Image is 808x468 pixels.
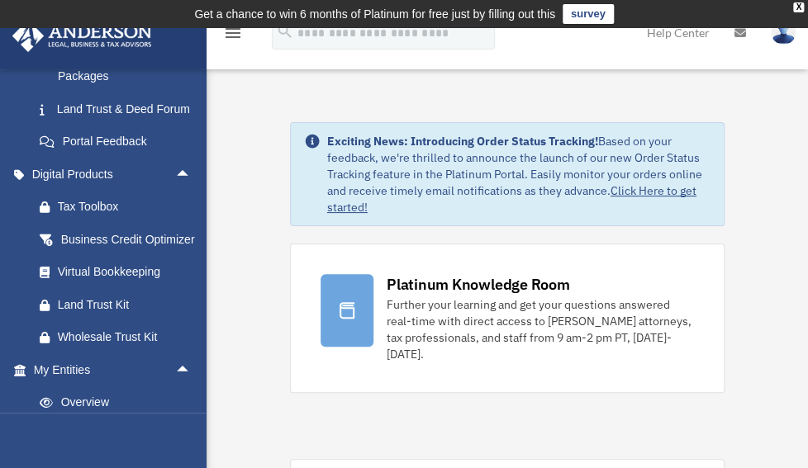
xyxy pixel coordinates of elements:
a: Business Credit Optimizer [23,223,216,256]
a: menu [223,29,243,43]
a: Land Trust Kit [23,288,216,321]
a: survey [563,4,614,24]
div: Further your learning and get your questions answered real-time with direct access to [PERSON_NAM... [387,296,694,362]
img: Anderson Advisors Platinum Portal [7,20,157,52]
a: Portal Feedback [23,125,216,158]
a: Digital Productsarrow_drop_up [12,158,216,191]
a: Wholesale Trust Kit [23,321,216,354]
div: Land Trust Kit [58,295,196,315]
div: Virtual Bookkeeping [58,262,196,282]
img: User Pic [771,21,796,45]
div: close [793,2,804,12]
span: arrow_drop_up [175,353,208,387]
a: Click Here to get started! [327,183,696,215]
a: Platinum Knowledge Room Further your learning and get your questions answered real-time with dire... [290,243,725,393]
strong: Exciting News: Introducing Order Status Tracking! [327,134,598,149]
i: menu [223,23,243,43]
div: Tax Toolbox [58,196,196,217]
span: arrow_drop_up [175,158,208,191]
a: Land Trust & Deed Forum [23,92,216,125]
a: Tax Toolbox [23,191,216,224]
div: Platinum Knowledge Room [387,274,570,295]
div: Wholesale Trust Kit [58,327,196,347]
a: Overview [23,386,216,419]
div: Business Credit Optimizer [58,229,196,250]
i: search [276,22,294,40]
a: My Entitiesarrow_drop_up [12,353,216,386]
div: Based on your feedback, we're thrilled to announce the launch of our new Order Status Tracking fe... [327,133,711,215]
div: Get a chance to win 6 months of Platinum for free just by filling out this [194,4,555,24]
a: Virtual Bookkeeping [23,256,216,289]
